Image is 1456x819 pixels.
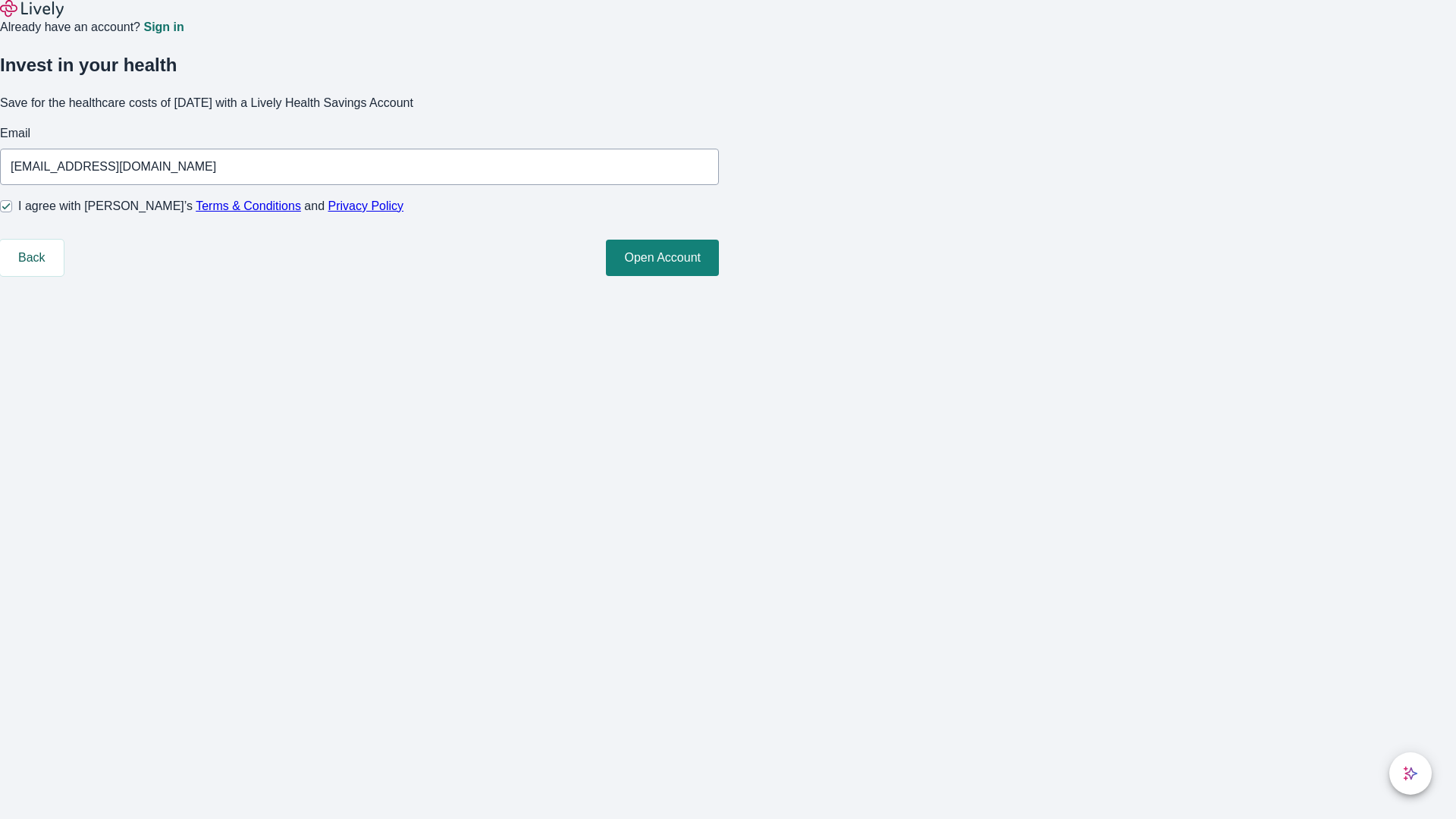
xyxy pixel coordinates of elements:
button: Open Account [606,240,719,276]
svg: Lively AI Assistant [1403,766,1418,781]
button: chat [1389,752,1432,795]
span: I agree with [PERSON_NAME]’s and [18,197,403,215]
a: Privacy Policy [328,199,404,212]
a: Sign in [143,21,184,33]
a: Terms & Conditions [196,199,301,212]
